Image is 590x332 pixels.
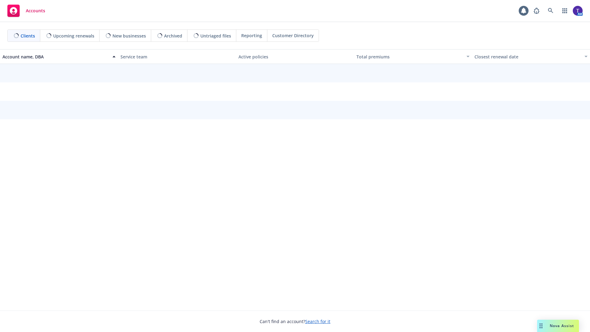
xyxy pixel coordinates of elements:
[272,32,314,39] span: Customer Directory
[550,323,574,328] span: Nova Assist
[354,49,472,64] button: Total premiums
[120,53,234,60] div: Service team
[21,33,35,39] span: Clients
[545,5,557,17] a: Search
[474,53,581,60] div: Closest renewal date
[236,49,354,64] button: Active policies
[164,33,182,39] span: Archived
[200,33,231,39] span: Untriaged files
[559,5,571,17] a: Switch app
[26,8,45,13] span: Accounts
[530,5,543,17] a: Report a Bug
[5,2,48,19] a: Accounts
[356,53,463,60] div: Total premiums
[472,49,590,64] button: Closest renewal date
[305,318,330,324] a: Search for it
[2,53,109,60] div: Account name, DBA
[573,6,583,16] img: photo
[537,320,579,332] button: Nova Assist
[260,318,330,325] span: Can't find an account?
[118,49,236,64] button: Service team
[238,53,352,60] div: Active policies
[112,33,146,39] span: New businesses
[241,32,262,39] span: Reporting
[53,33,94,39] span: Upcoming renewals
[537,320,545,332] div: Drag to move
